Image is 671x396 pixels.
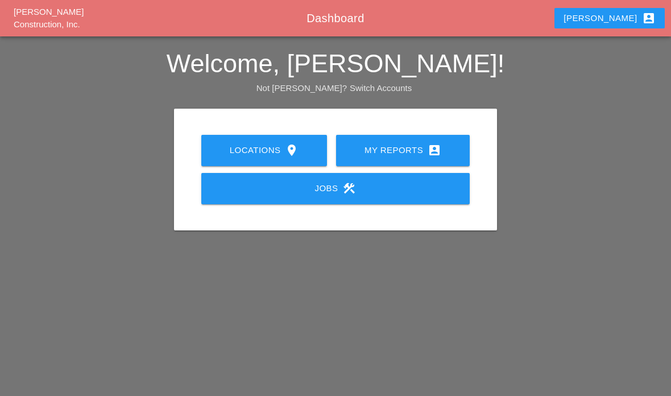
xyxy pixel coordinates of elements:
button: [PERSON_NAME] [554,8,664,28]
span: Dashboard [306,12,364,24]
a: Jobs [201,173,470,204]
i: location_on [285,143,299,157]
i: account_box [428,143,441,157]
div: Locations [219,143,309,157]
a: Switch Accounts [350,83,412,93]
div: [PERSON_NAME] [564,11,655,25]
i: account_box [642,11,656,25]
a: [PERSON_NAME] Construction, Inc. [14,7,84,30]
a: My Reports [336,135,470,166]
div: Jobs [219,181,452,195]
i: construction [342,181,356,195]
span: Not [PERSON_NAME]? [256,83,347,93]
a: Locations [201,135,327,166]
div: My Reports [354,143,452,157]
